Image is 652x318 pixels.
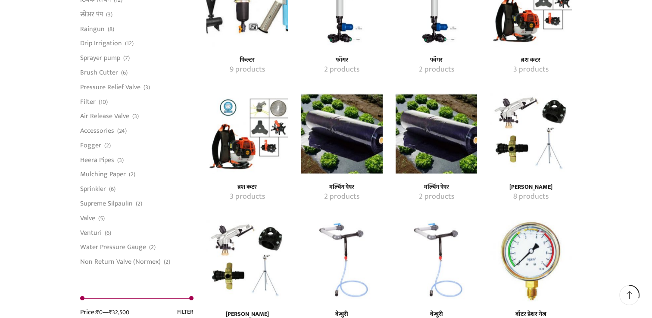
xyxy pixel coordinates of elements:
a: Visit product category मल्चिंग पेपर [405,191,468,203]
a: Visit product category मल्चिंग पेपर [310,191,373,203]
img: वेन्चुरी [301,220,382,301]
mark: 3 products [230,191,265,203]
a: Visit product category फॉगर [310,56,373,64]
a: Visit product category वॉटर प्रेशर गेज [499,311,562,318]
a: Visit product category रेन गन [206,220,288,301]
span: (3) [132,112,139,121]
img: मल्चिंग पेपर [301,93,382,174]
a: Visit product category वेन्चुरी [396,220,477,301]
img: रेन गन [490,93,571,174]
mark: 9 products [230,64,265,75]
h4: मल्चिंग पेपर [310,184,373,191]
a: Visit product category वेन्चुरी [310,311,373,318]
span: ₹0 [96,307,103,317]
span: (5) [98,214,105,223]
h4: वॉटर प्रेशर गेज [499,311,562,318]
a: Visit product category ब्रश कटर [216,191,278,203]
span: (6) [121,69,128,77]
a: Visit product category रेन गन [499,191,562,203]
a: Visit product category ब्रश कटर [499,64,562,75]
a: Visit product category फॉगर [310,64,373,75]
a: Sprayer pump [80,51,120,65]
span: (10) [99,98,108,106]
span: (3) [144,83,150,92]
img: रेन गन [206,220,288,301]
h4: वेन्चुरी [310,311,373,318]
span: (6) [105,229,111,237]
span: (2) [104,141,111,150]
h4: ब्रश कटर [499,56,562,64]
mark: 2 products [324,191,359,203]
span: (2) [149,243,156,252]
a: Heera Pipes [80,153,114,167]
a: Visit product category वॉटर प्रेशर गेज [490,220,571,301]
h4: फॉगर [405,56,468,64]
span: (3) [106,10,112,19]
a: Visit product category फॉगर [405,64,468,75]
a: Brush Cutter [80,65,118,80]
span: (2) [164,258,170,266]
img: मल्चिंग पेपर [396,93,477,174]
button: Filter [177,307,193,317]
a: स्प्रेअर पंप [80,7,103,22]
a: Visit product category ब्रश कटर [216,184,278,191]
span: (2) [136,200,142,208]
h4: फिल्टर [216,56,278,64]
a: Visit product category वेन्चुरी [301,220,382,301]
span: (24) [117,127,127,135]
a: Visit product category मल्चिंग पेपर [396,93,477,174]
a: Visit product category रेन गन [499,184,562,191]
a: Visit product category मल्चिंग पेपर [405,184,468,191]
a: Visit product category ब्रश कटर [206,93,288,174]
a: Visit product category फिल्टर [216,64,278,75]
img: वेन्चुरी [396,220,477,301]
a: Non Return Valve (Normex) [80,255,161,267]
h4: [PERSON_NAME] [499,184,562,191]
mark: 3 products [513,64,549,75]
mark: 2 products [418,191,454,203]
a: Visit product category रेन गन [216,311,278,318]
a: Supreme Silpaulin [80,196,133,211]
mark: 2 products [324,64,359,75]
h4: वेन्चुरी [405,311,468,318]
span: (12) [125,39,134,48]
a: Air Release Valve [80,109,129,124]
span: (6) [109,185,115,193]
a: Visit product category रेन गन [490,93,571,174]
a: Mulching Paper [80,167,126,182]
h4: फॉगर [310,56,373,64]
a: Drip Irrigation [80,36,122,51]
a: Pressure Relief Valve [80,80,140,94]
mark: 2 products [418,64,454,75]
a: Visit product category फॉगर [405,56,468,64]
a: Filter [80,94,96,109]
a: Visit product category मल्चिंग पेपर [301,93,382,174]
h4: मल्चिंग पेपर [405,184,468,191]
span: (2) [129,170,135,179]
div: Price: — [80,307,129,317]
img: वॉटर प्रेशर गेज [490,220,571,301]
a: Visit product category मल्चिंग पेपर [310,184,373,191]
img: ब्रश कटर [206,93,288,174]
a: Visit product category फिल्टर [216,56,278,64]
a: Visit product category ब्रश कटर [499,56,562,64]
span: (8) [108,25,114,34]
h4: ब्रश कटर [216,184,278,191]
a: Venturi [80,225,102,240]
a: Accessories [80,124,114,138]
h4: [PERSON_NAME] [216,311,278,318]
a: Raingun [80,22,105,36]
mark: 8 products [513,191,549,203]
span: ₹32,500 [109,307,129,317]
span: (7) [123,54,130,62]
a: Water Pressure Gauge [80,240,146,255]
a: Sprinkler [80,182,106,196]
a: Visit product category वेन्चुरी [405,311,468,318]
span: (3) [117,156,124,165]
a: Valve [80,211,95,225]
a: Fogger [80,138,101,153]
